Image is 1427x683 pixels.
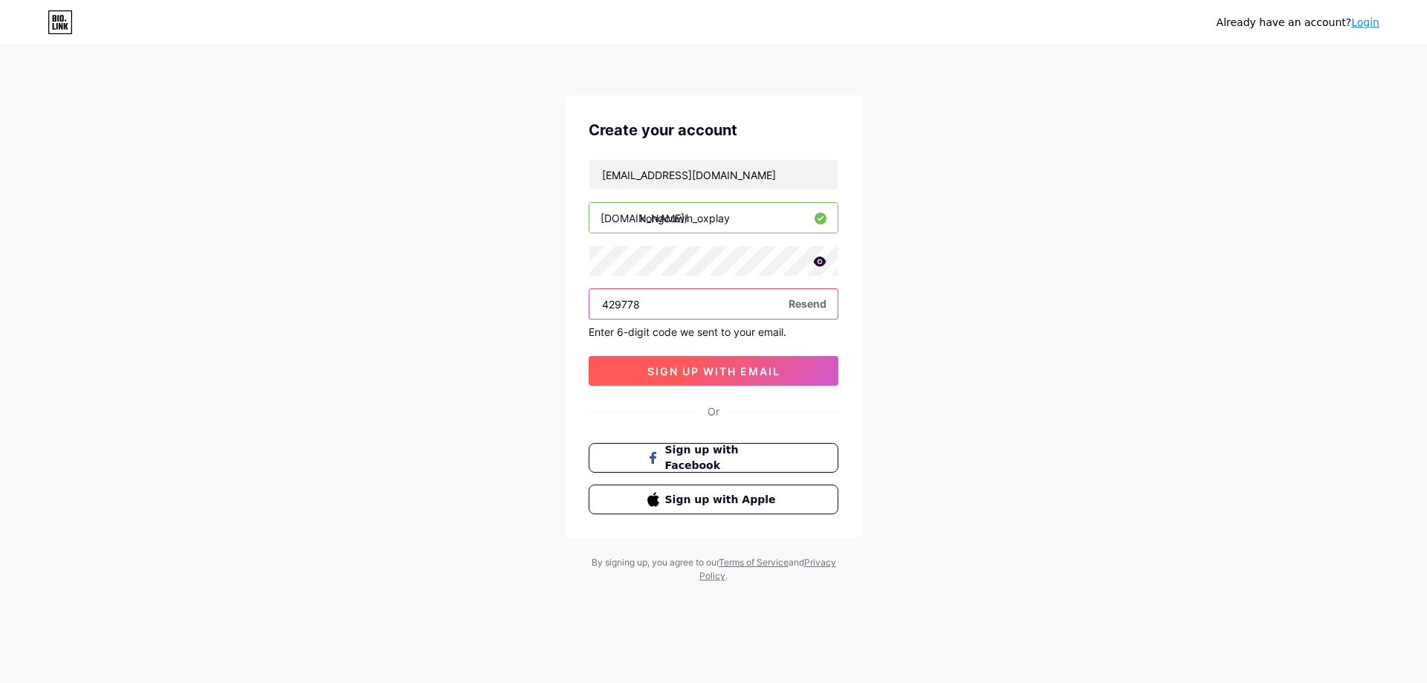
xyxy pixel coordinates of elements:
div: [DOMAIN_NAME]/ [601,210,688,226]
span: Resend [789,296,826,311]
a: Terms of Service [719,557,789,568]
button: Sign up with Facebook [589,443,838,473]
input: Paste login code [589,289,838,319]
input: username [589,203,838,233]
span: Sign up with Apple [665,492,780,508]
span: sign up with email [647,365,780,378]
span: Sign up with Facebook [665,442,780,473]
div: Or [708,404,719,419]
div: Enter 6-digit code we sent to your email. [589,326,838,338]
button: Sign up with Apple [589,485,838,514]
div: Already have an account? [1217,15,1379,30]
div: By signing up, you agree to our and . [587,556,840,583]
div: Create your account [589,119,838,141]
button: sign up with email [589,356,838,386]
a: Login [1351,16,1379,28]
input: Email [589,160,838,190]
